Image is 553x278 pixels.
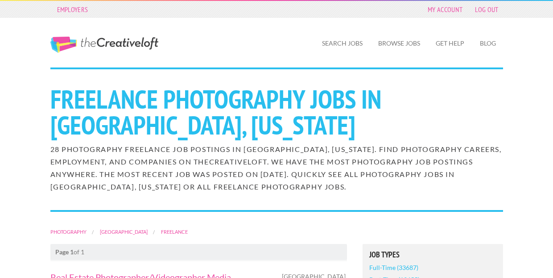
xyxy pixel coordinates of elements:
h2: 28 Photography Freelance job postings in [GEOGRAPHIC_DATA], [US_STATE]. Find Photography careers,... [50,143,503,193]
a: Freelance [161,229,188,235]
a: Photography [50,229,87,235]
a: Full-Time (33687) [369,261,418,274]
a: Employers [53,3,93,16]
a: Browse Jobs [371,33,427,54]
a: [GEOGRAPHIC_DATA] [100,229,148,235]
a: The Creative Loft [50,37,158,53]
nav: of 1 [50,244,347,260]
strong: Page 1 [55,248,74,256]
a: Get Help [429,33,471,54]
a: My Account [423,3,467,16]
h1: Freelance Photography Jobs in [GEOGRAPHIC_DATA], [US_STATE] [50,86,503,138]
a: Blog [473,33,503,54]
h5: Job Types [369,251,496,259]
a: Search Jobs [315,33,370,54]
a: Log Out [470,3,503,16]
